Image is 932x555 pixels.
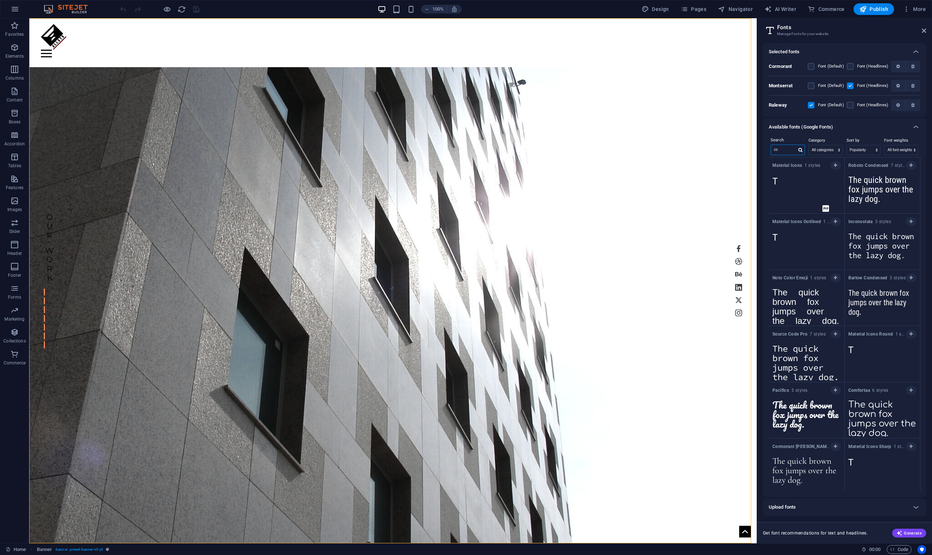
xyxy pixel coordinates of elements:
b: Raleway [769,102,787,108]
button: 100% [421,5,447,14]
textarea: The quick brown fox jumps over the lazy dog. [769,397,844,437]
span: 6 styles [848,387,889,393]
div: Design (Ctrl+Alt+Y) [639,3,672,15]
span: 7 styles [772,331,826,337]
span: 00 00 [869,545,881,554]
button: More [900,3,929,15]
p: Elements [5,53,24,59]
strong: Source Code Pro [772,332,810,337]
p: Slider [9,229,20,234]
p: Collections [3,338,26,344]
strong: Barlow Condensed [848,275,890,280]
span: Publish [859,5,888,13]
h6: Upload fonts [769,503,796,512]
p: Favorites [5,31,24,37]
span: Design [642,5,669,13]
p: Features [6,185,23,191]
label: Font (Headlines) [857,101,888,110]
span: Click to select. Double-click to edit [37,545,52,554]
span: 1 styles [772,275,826,281]
span: Get font recommendations for text and headlines. [763,530,868,536]
button: Generate [892,529,926,537]
label: Font (Headlines) [857,62,888,71]
button: Code [887,545,912,554]
textarea: The quick brown fox jumps over the lazy dog. [845,453,920,493]
label: Font (Default) [818,81,844,90]
label: Font weights [884,136,918,145]
strong: Material Icons Sharp [848,444,894,449]
textarea: The quick brown fox jumps over the lazy dog. [845,228,920,268]
strong: Material Icons Outlined [772,219,823,224]
p: Columns [5,75,24,81]
button: AI Writer [761,3,799,15]
button: Design [639,3,672,15]
a: Click to cancel selection. Double-click to open Pages [6,545,26,554]
div: Upload fonts [763,498,926,516]
h6: Selected fonts [769,47,799,56]
b: Montserrat [769,83,792,88]
button: reload [177,5,186,14]
span: 1 styles [848,331,906,337]
p: Content [7,97,23,103]
strong: Noto Color Emoji [772,275,810,280]
b: Cormorant [769,64,792,69]
button: Usercentrics [917,545,926,554]
img: Editor Logo [42,5,97,14]
textarea: The quick brown fox jumps over the lazy dog. [845,172,920,212]
textarea: The quick brown fox jumps over the lazy dog. [845,397,920,437]
label: Search [771,136,805,145]
label: Font (Default) [818,101,844,110]
h6: Available fonts (Google Fonts) [769,123,833,131]
span: 5 styles [772,387,807,393]
span: Navigator [718,5,753,13]
textarea: The quick brown fox jumps over the lazy dog. [769,284,844,324]
i: Reload page [177,5,186,14]
p: Marketing [4,316,24,322]
textarea: The quick brown fox jumps over the lazy dog. [769,340,844,380]
p: Footer [8,272,21,278]
strong: Pacifico [772,388,791,393]
p: Header [7,250,22,256]
span: Code [890,545,908,554]
span: Pages [681,5,706,13]
p: Tables [8,163,21,169]
strong: Roboto Condensed [848,163,891,168]
p: Accordion [4,141,25,147]
strong: Material Icons [772,163,805,168]
textarea: The quick brown fox jumps over the lazy dog. [845,284,920,324]
strong: Inconsolata [848,219,875,224]
span: Generate [897,530,922,536]
textarea: The quick brown fox jumps over the lazy dog. [769,228,844,268]
span: : [874,547,875,552]
span: 1 styles [772,219,830,225]
nav: breadcrumb [37,545,109,554]
label: Category [809,136,843,145]
div: Available fonts (Google Fonts) [763,118,926,136]
strong: Material Icons Round [848,332,895,337]
span: Commerce [808,5,845,13]
span: 3 styles [848,219,891,225]
span: . banner .preset-banner-v3-jd [55,545,103,554]
textarea: The quick brown fox jumps over the lazy dog. [845,340,920,380]
span: 5 styles [772,444,830,449]
button: Commerce [805,3,848,15]
label: Font (Headlines) [857,81,888,90]
i: This element is a customizable preset [106,547,109,551]
label: Sort by [847,136,881,145]
span: 1 styles [772,162,821,168]
span: 3 styles [848,275,906,281]
button: Navigator [715,3,756,15]
p: Commerce [4,360,26,366]
div: Selected fonts [763,43,926,61]
span: 7 styles [848,162,906,168]
h3: Manage Fonts for your website [777,31,912,37]
button: Pages [678,3,709,15]
textarea: The quick brown fox jumps over the lazy dog. [769,453,844,493]
p: Images [7,207,22,213]
span: AI Writer [764,5,796,13]
p: Forms [8,294,21,300]
h6: Session time [862,545,881,554]
h2: Fonts [777,24,926,31]
textarea: The quick brown fox jumps over the lazy dog. [769,172,844,212]
span: More [903,5,926,13]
